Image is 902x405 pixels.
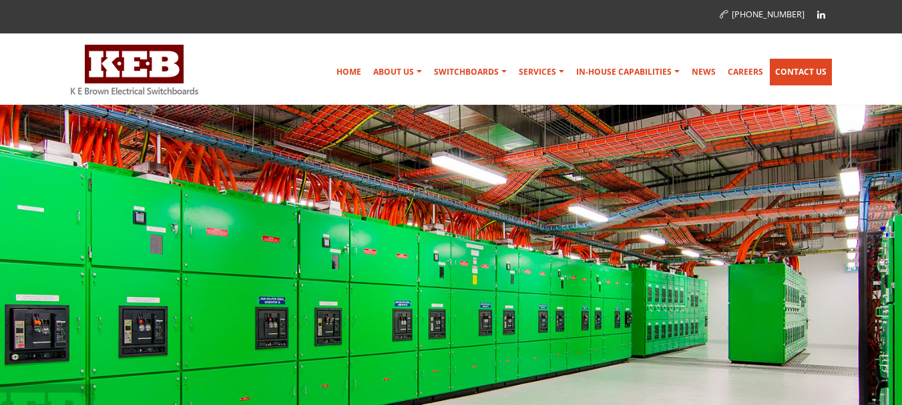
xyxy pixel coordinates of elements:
img: K E Brown Electrical Switchboards [71,45,198,95]
a: [PHONE_NUMBER] [720,9,805,20]
a: About Us [368,59,427,85]
a: Linkedin [811,5,831,25]
a: In-house Capabilities [571,59,685,85]
a: Careers [722,59,768,85]
a: Home [331,59,367,85]
a: Switchboards [429,59,512,85]
a: News [686,59,721,85]
a: Contact Us [770,59,832,85]
a: Services [513,59,570,85]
